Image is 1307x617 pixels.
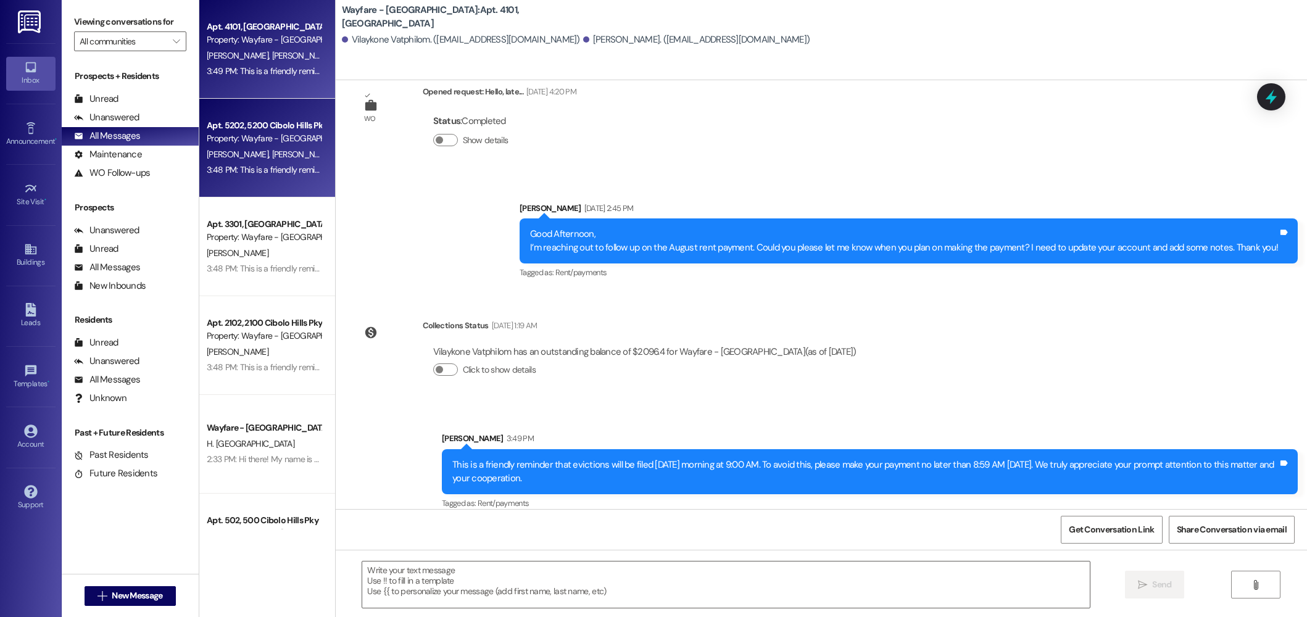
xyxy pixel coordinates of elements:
div: : Completed [433,112,513,131]
a: Support [6,481,56,515]
div: Unanswered [74,111,139,124]
input: All communities [80,31,167,51]
a: Buildings [6,239,56,272]
button: Get Conversation Link [1061,516,1162,544]
div: Maintenance [74,148,142,161]
span: [PERSON_NAME] [207,149,272,160]
label: Click to show details [463,363,536,376]
div: All Messages [74,373,140,386]
span: • [55,135,57,144]
span: [PERSON_NAME] [272,50,333,61]
div: [DATE] 2:45 PM [581,202,634,215]
div: Unanswered [74,224,139,237]
div: Good Afternoon, I’m reaching out to follow up on the August rent payment. Could you please let me... [530,228,1278,254]
div: Opened request: Hello, late... [423,85,576,102]
a: Leads [6,299,56,333]
div: Unread [74,336,118,349]
div: All Messages [74,130,140,143]
div: 3:49 PM: This is a friendly reminder that evictions will be filed [DATE] morning at 9:00 AM. To a... [207,65,1061,77]
button: Send [1125,571,1185,598]
span: • [44,196,46,204]
img: ResiDesk Logo [18,10,43,33]
div: Vilaykone Vatphilom has an outstanding balance of $2096.4 for Wayfare - [GEOGRAPHIC_DATA] (as of ... [433,346,857,358]
i:  [1251,580,1260,590]
span: H. [GEOGRAPHIC_DATA] [207,438,294,449]
div: Wayfare - [GEOGRAPHIC_DATA] [207,421,321,434]
div: Property: Wayfare - [GEOGRAPHIC_DATA] [207,231,321,244]
label: Viewing conversations for [74,12,186,31]
span: Get Conversation Link [1069,523,1154,536]
div: Prospects [62,201,199,214]
div: WO [364,112,376,125]
div: All Messages [74,261,140,274]
div: Property: Wayfare - [GEOGRAPHIC_DATA] [207,329,321,342]
span: [PERSON_NAME] [207,346,268,357]
b: Status [433,115,461,127]
div: New Inbounds [74,280,146,292]
div: 3:49 PM [504,432,534,445]
div: 3:48 PM: This is a friendly reminder that evictions will be filed [DATE] morning at 9:00 AM. To a... [207,263,1061,274]
a: Inbox [6,57,56,90]
div: Unread [74,93,118,106]
div: Apt. 4101, [GEOGRAPHIC_DATA] [207,20,321,33]
a: Account [6,421,56,454]
div: Tagged as: [520,263,1298,281]
div: Prospects + Residents [62,70,199,83]
div: [DATE] 1:19 AM [489,319,537,332]
label: Show details [463,134,508,147]
span: Share Conversation via email [1177,523,1287,536]
div: Tagged as: [442,494,1298,512]
i:  [1138,580,1147,590]
a: Site Visit • [6,178,56,212]
div: [PERSON_NAME] [442,432,1298,449]
div: [PERSON_NAME]. ([EMAIL_ADDRESS][DOMAIN_NAME]) [583,33,810,46]
div: Residents [62,313,199,326]
span: • [48,378,49,386]
span: [PERSON_NAME] [272,149,333,160]
span: Rent/payments [555,267,607,278]
div: 3:48 PM: This is a friendly reminder that evictions will be filed [DATE] morning at 9:00 AM. To a... [207,362,1061,373]
div: Property: Wayfare - [GEOGRAPHIC_DATA] [207,33,321,46]
span: [PERSON_NAME] [207,247,268,259]
div: Apt. 3301, [GEOGRAPHIC_DATA] [207,218,321,231]
button: New Message [85,586,176,606]
span: [PERSON_NAME] [207,50,272,61]
div: Past + Future Residents [62,426,199,439]
b: Wayfare - [GEOGRAPHIC_DATA]: Apt. 4101, [GEOGRAPHIC_DATA] [342,4,589,30]
div: This is a friendly reminder that evictions will be filed [DATE] morning at 9:00 AM. To avoid this... [452,458,1278,485]
button: Share Conversation via email [1169,516,1295,544]
span: Send [1152,578,1171,591]
div: Property: Wayfare - [GEOGRAPHIC_DATA] [207,132,321,145]
a: Templates • [6,360,56,394]
i:  [98,591,107,601]
div: Unknown [74,392,127,405]
div: Unread [74,242,118,255]
div: Future Residents [74,467,157,480]
div: Past Residents [74,449,149,462]
span: New Message [112,589,162,602]
div: Unanswered [74,355,139,368]
div: Apt. 502, 500 Cibolo Hills Pky [207,514,321,527]
div: WO Follow-ups [74,167,150,180]
div: [PERSON_NAME] [520,202,1298,219]
i:  [173,36,180,46]
div: Apt. 2102, 2100 Cibolo Hills Pky [207,317,321,329]
div: Apt. 5202, 5200 Cibolo Hills Pky [207,119,321,132]
div: [DATE] 4:20 PM [523,85,576,98]
div: Property: Wayfare - [GEOGRAPHIC_DATA] [207,527,321,540]
div: Vilaykone Vatphilom. ([EMAIL_ADDRESS][DOMAIN_NAME]) [342,33,580,46]
div: Collections Status [423,319,489,332]
div: 3:48 PM: This is a friendly reminder that evictions will be filed [DATE] morning at 9:00 AM. To a... [207,164,1061,175]
span: Rent/payments [478,498,529,508]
